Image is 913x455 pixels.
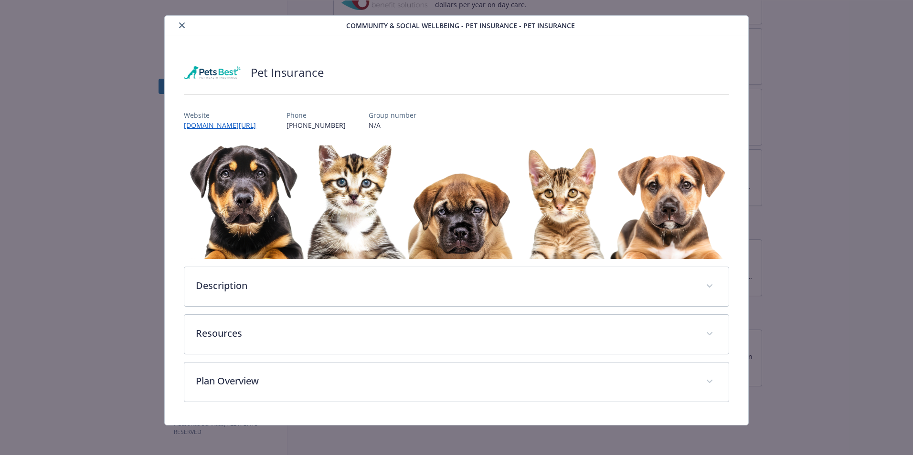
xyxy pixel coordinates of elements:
[369,120,416,130] p: N/A
[91,15,822,425] div: details for plan Community & Social Wellbeing - Pet Insurance - Pet Insurance
[184,315,729,354] div: Resources
[369,110,416,120] p: Group number
[184,145,729,259] img: banner
[196,326,694,341] p: Resources
[184,267,729,306] div: Description
[196,374,694,388] p: Plan Overview
[196,279,694,293] p: Description
[251,64,324,81] h2: Pet Insurance
[287,110,346,120] p: Phone
[184,121,264,130] a: [DOMAIN_NAME][URL]
[184,58,241,87] img: Pets Best Insurance Services
[176,20,188,31] button: close
[184,362,729,402] div: Plan Overview
[287,120,346,130] p: [PHONE_NUMBER]
[346,21,575,31] span: Community & Social Wellbeing - Pet Insurance - Pet Insurance
[184,110,264,120] p: Website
